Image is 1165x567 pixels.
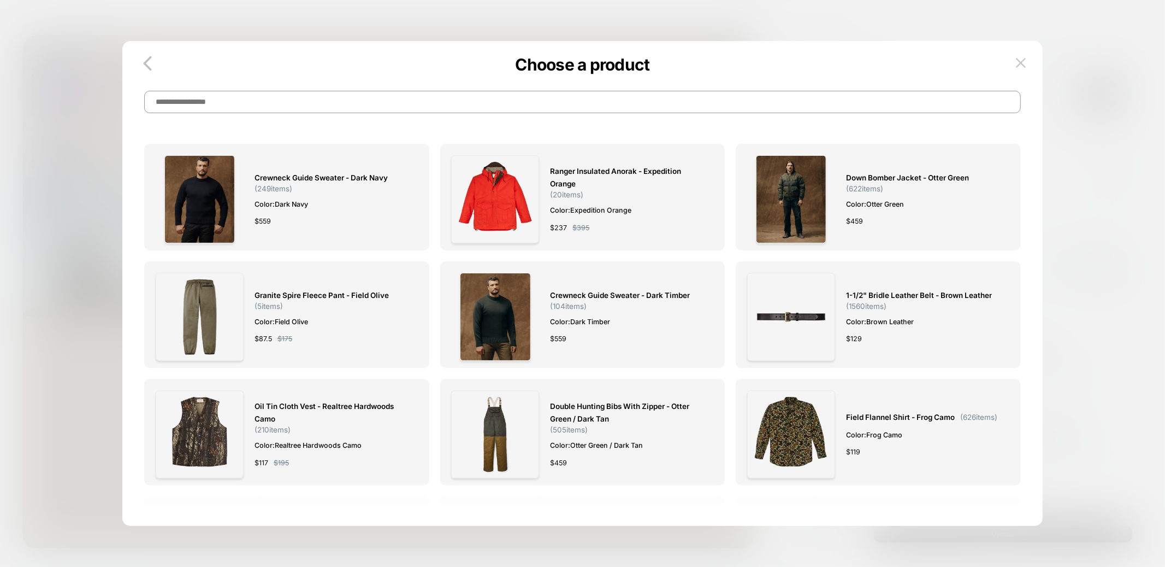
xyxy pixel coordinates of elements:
[846,333,862,344] span: $ 129
[122,55,1043,74] p: Choose a product
[846,198,998,210] span: Color: Otter Green
[846,411,955,424] span: Field Flannel Shirt - Frog Camo
[846,302,886,311] span: ( 1560 items)
[846,215,863,227] span: $ 459
[846,316,998,328] span: Color: Brown Leather
[501,380,748,413] button: ACCEPT OFFER
[215,156,488,528] img: Might As Well Have The Best
[508,233,741,255] span: OUTFIT YOUR NEXT ADVENTURE WITH
[846,184,883,193] span: ( 622 items)
[730,169,748,187] button: Close dialog
[846,289,992,302] span: 1-1/2" Bridle Leather Belt - Brown Leather
[1016,58,1026,67] img: close
[501,422,748,454] button: DECLINE OFFER
[960,413,997,422] span: ( 626 items)
[547,272,701,341] span: 10% OFF
[747,273,835,361] img: 879427d43c0af138b716611c71c6b96da39459fe6b106749df55c8beeb5b9f8e.png
[506,351,742,364] span: Your journey with [PERSON_NAME] starts here.
[747,390,835,478] img: 127fda56d7969bbd0a0e88f6736cef90f8e1f2f8288719f5a29196b9d03388f3.png
[846,429,997,441] span: Color: Frog Camo
[756,155,826,243] img: f6d875bf43ffd71704d3222470c37acca767caadbd3f925d4f66946ff0d41a82.jpg
[846,446,860,458] span: $ 119
[846,172,969,184] span: Down Bomber Jacket - Otter Green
